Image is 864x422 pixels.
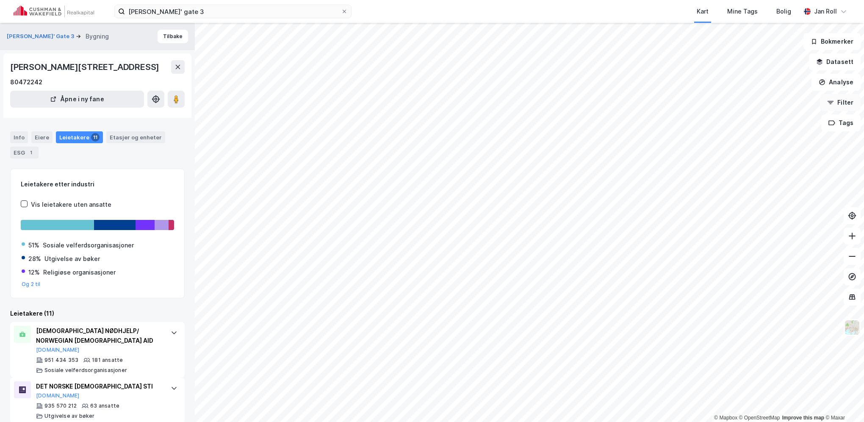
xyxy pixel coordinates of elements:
div: DET NORSKE [DEMOGRAPHIC_DATA] STI [36,381,162,391]
div: 28% [28,254,41,264]
div: ESG [10,147,39,158]
div: Kart [697,6,709,17]
iframe: Chat Widget [822,381,864,422]
div: Bygning [86,31,109,42]
a: Improve this map [782,415,824,421]
div: 51% [28,240,39,250]
div: Etasjer og enheter [110,133,162,141]
button: Filter [820,94,861,111]
div: Religiøse organisasjoner [43,267,116,278]
div: Utgivelse av bøker [44,254,100,264]
div: Mine Tags [727,6,758,17]
div: Jan Roll [814,6,837,17]
div: 181 ansatte [92,357,123,364]
div: 951 434 353 [44,357,78,364]
button: [DOMAIN_NAME] [36,347,80,353]
img: Z [844,319,860,336]
div: Kontrollprogram for chat [822,381,864,422]
div: Info [10,131,28,143]
img: cushman-wakefield-realkapital-logo.202ea83816669bd177139c58696a8fa1.svg [14,6,94,17]
div: Bolig [776,6,791,17]
div: Utgivelse av bøker [44,413,95,419]
div: Sosiale velferdsorganisasjoner [43,240,134,250]
div: 80472242 [10,77,42,87]
div: [DEMOGRAPHIC_DATA] NØDHJELP/ NORWEGIAN [DEMOGRAPHIC_DATA] AID [36,326,162,346]
a: Mapbox [714,415,737,421]
div: 11 [91,133,100,142]
button: Analyse [811,74,861,91]
div: 1 [27,148,35,157]
button: Og 2 til [22,281,41,288]
button: Datasett [809,53,861,70]
div: Eiere [31,131,53,143]
div: [PERSON_NAME][STREET_ADDRESS] [10,60,161,74]
div: 63 ansatte [90,403,119,409]
button: [PERSON_NAME]' Gate 3 [7,32,76,41]
button: Åpne i ny fane [10,91,144,108]
div: 935 570 212 [44,403,77,409]
button: Tags [821,114,861,131]
div: Leietakere [56,131,103,143]
div: Sosiale velferdsorganisasjoner [44,367,127,374]
button: [DOMAIN_NAME] [36,392,80,399]
input: Søk på adresse, matrikkel, gårdeiere, leietakere eller personer [125,5,341,18]
div: Vis leietakere uten ansatte [31,200,111,210]
div: Leietakere etter industri [21,179,174,189]
div: 12% [28,267,40,278]
button: Bokmerker [803,33,861,50]
a: OpenStreetMap [739,415,780,421]
div: Leietakere (11) [10,308,185,319]
button: Tilbake [158,30,188,43]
